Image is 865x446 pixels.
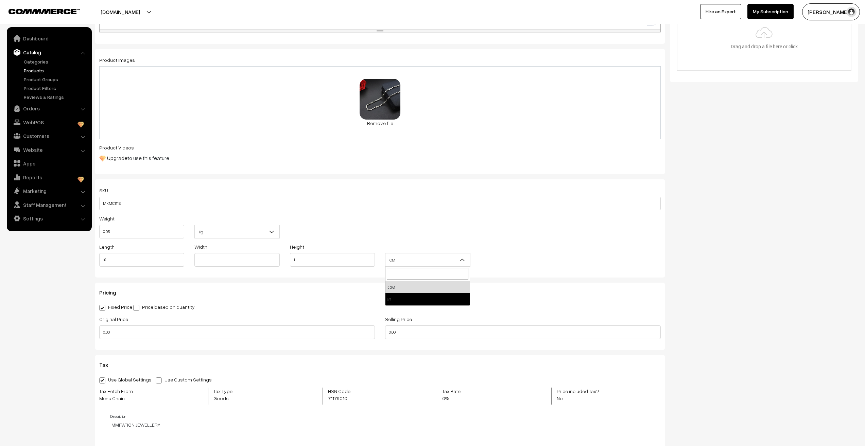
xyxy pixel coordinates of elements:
[328,388,370,402] label: HSN Code
[8,171,89,183] a: Reports
[8,130,89,142] a: Customers
[8,102,89,114] a: Orders
[213,388,248,402] label: Tax Type
[8,9,80,14] img: COMMMERCE
[700,4,741,19] a: Hire an Expert
[110,421,661,428] p: IMMITATION JEWELLERY
[8,157,89,170] a: Apps
[194,225,279,238] span: Kg
[99,289,124,296] span: Pricing
[8,32,89,44] a: Dashboard
[99,215,115,222] label: Weight
[385,253,470,267] span: CM
[99,316,128,323] label: Original Price
[77,3,164,20] button: [DOMAIN_NAME]
[442,388,467,402] label: Tax Rate
[385,325,661,339] input: Selling Price
[99,144,134,151] label: Product Videos
[290,243,304,250] label: Height
[8,46,89,58] a: Catalog
[99,376,152,383] label: Use Global Settings
[195,226,279,238] span: Kg
[802,3,860,20] button: [PERSON_NAME]
[99,187,108,194] label: SKU
[22,76,89,83] a: Product Groups
[99,325,375,339] input: Original Price
[99,154,661,162] p: to use this feature
[360,120,400,127] a: Remove file
[557,395,605,402] span: No
[385,254,470,266] span: CM
[385,316,412,323] label: Selling Price
[110,414,661,418] h4: Description
[8,7,68,15] a: COMMMERCE
[156,376,215,383] label: Use Custom Settings
[22,93,89,101] a: Reviews & Ratings
[385,293,470,305] li: In
[133,303,195,310] label: Price based on quantity
[8,116,89,128] a: WebPOS
[22,85,89,92] a: Product Filters
[213,395,248,402] span: Goods
[99,225,184,238] input: Weight
[8,185,89,197] a: Marketing
[442,395,467,402] span: 0%
[99,361,116,368] span: Tax
[99,243,115,250] label: Length
[99,388,158,402] label: Tax Fetch From
[747,4,794,19] a: My Subscription
[99,395,158,402] span: Mens Chain
[328,395,370,402] span: 71179010
[99,56,135,64] label: Product Images
[385,281,470,293] li: CM
[22,58,89,65] a: Categories
[107,155,127,161] a: Upgrade
[8,144,89,156] a: Website
[194,243,207,250] label: Width
[22,67,89,74] a: Products
[8,212,89,225] a: Settings
[8,199,89,211] a: Staff Management
[99,197,661,210] input: SKU
[99,303,132,310] label: Fixed Price
[100,30,660,33] div: resize
[557,388,605,402] label: Price included Tax?
[846,7,857,17] img: user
